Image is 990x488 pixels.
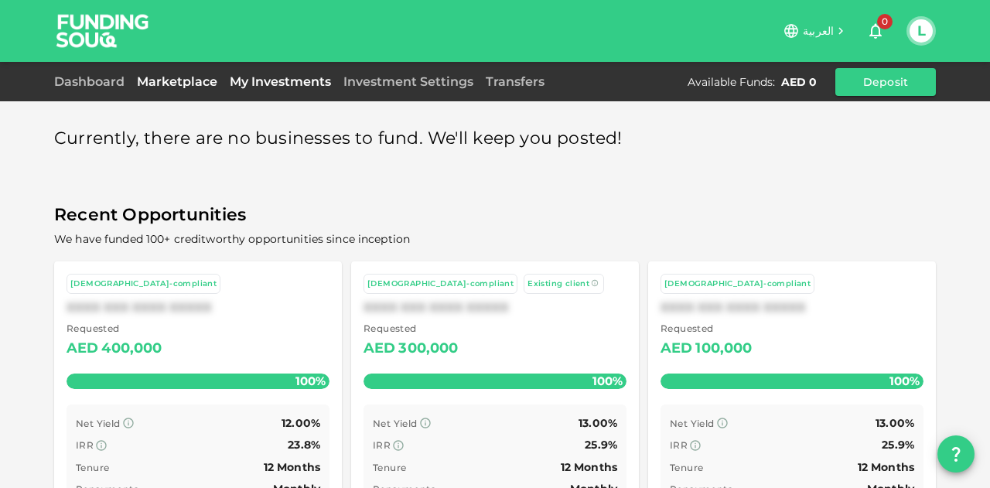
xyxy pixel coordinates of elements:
[398,336,458,361] div: 300,000
[835,68,936,96] button: Deposit
[67,336,98,361] div: AED
[561,460,617,474] span: 12 Months
[337,74,480,89] a: Investment Settings
[367,278,514,291] div: [DEMOGRAPHIC_DATA]-compliant
[688,74,775,90] div: Available Funds :
[67,321,162,336] span: Requested
[910,19,933,43] button: L
[781,74,817,90] div: AED 0
[695,336,752,361] div: 100,000
[858,460,914,474] span: 12 Months
[480,74,551,89] a: Transfers
[67,300,329,315] div: XXXX XXX XXXX XXXXX
[860,15,891,46] button: 0
[373,439,391,451] span: IRR
[661,300,923,315] div: XXXX XXX XXXX XXXXX
[585,438,617,452] span: 25.9%
[373,462,406,473] span: Tenure
[579,416,617,430] span: 13.00%
[101,336,162,361] div: 400,000
[70,278,217,291] div: [DEMOGRAPHIC_DATA]-compliant
[877,14,893,29] span: 0
[886,370,923,392] span: 100%
[224,74,337,89] a: My Investments
[288,438,320,452] span: 23.8%
[876,416,914,430] span: 13.00%
[54,74,131,89] a: Dashboard
[282,416,320,430] span: 12.00%
[54,124,623,154] span: Currently, there are no businesses to fund. We'll keep you posted!
[661,336,692,361] div: AED
[670,418,715,429] span: Net Yield
[664,278,811,291] div: [DEMOGRAPHIC_DATA]-compliant
[364,336,395,361] div: AED
[292,370,329,392] span: 100%
[76,418,121,429] span: Net Yield
[670,462,703,473] span: Tenure
[364,321,459,336] span: Requested
[803,24,834,38] span: العربية
[882,438,914,452] span: 25.9%
[661,321,753,336] span: Requested
[54,232,410,246] span: We have funded 100+ creditworthy opportunities since inception
[76,439,94,451] span: IRR
[54,200,936,230] span: Recent Opportunities
[670,439,688,451] span: IRR
[76,462,109,473] span: Tenure
[131,74,224,89] a: Marketplace
[589,370,626,392] span: 100%
[264,460,320,474] span: 12 Months
[364,300,626,315] div: XXXX XXX XXXX XXXXX
[373,418,418,429] span: Net Yield
[527,278,589,288] span: Existing client
[937,435,975,473] button: question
